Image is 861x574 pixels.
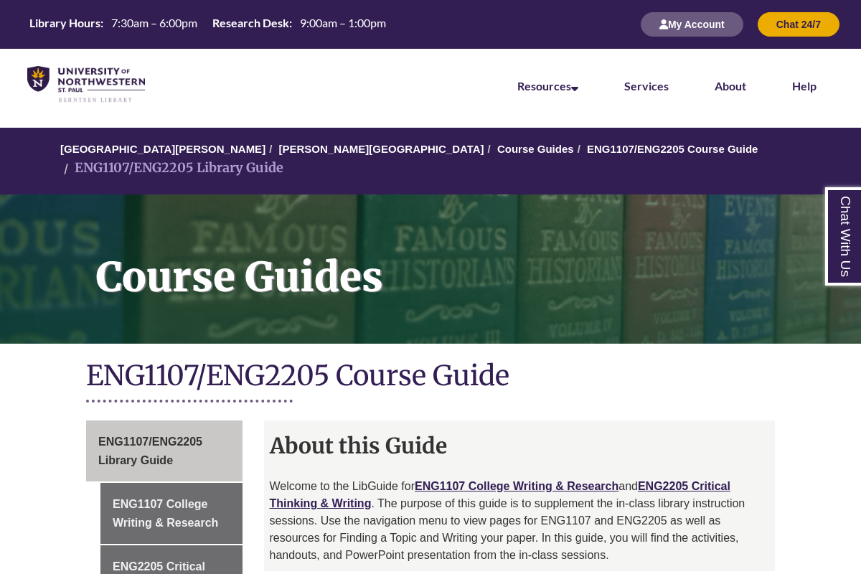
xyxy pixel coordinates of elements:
a: Help [792,79,817,93]
a: My Account [641,18,743,30]
a: About [715,79,746,93]
th: Research Desk: [207,15,294,31]
button: Chat 24/7 [758,12,839,37]
h2: About this Guide [264,428,776,464]
a: Resources [517,79,578,93]
h1: Course Guides [80,194,861,325]
a: ENG1107/ENG2205 Library Guide [86,420,243,481]
a: Course Guides [497,143,574,155]
p: Welcome to the LibGuide for and . The purpose of this guide is to supplement the in-class library... [270,478,770,564]
img: UNWSP Library Logo [27,66,145,103]
a: Hours Today [24,15,392,34]
a: Services [624,79,669,93]
span: ENG1107/ENG2205 Library Guide [98,436,202,466]
a: [PERSON_NAME][GEOGRAPHIC_DATA] [278,143,484,155]
li: ENG1107/ENG2205 Library Guide [60,158,283,179]
a: Chat 24/7 [758,18,839,30]
h1: ENG1107/ENG2205 Course Guide [86,358,775,396]
a: ENG1107/ENG2205 Course Guide [587,143,758,155]
a: ENG1107 College Writing & Research [100,483,243,544]
span: 7:30am – 6:00pm [111,16,197,29]
a: [GEOGRAPHIC_DATA][PERSON_NAME] [60,143,265,155]
button: My Account [641,12,743,37]
th: Library Hours: [24,15,105,31]
span: 9:00am – 1:00pm [300,16,386,29]
table: Hours Today [24,15,392,33]
a: ENG1107 College Writing & Research [415,480,618,492]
